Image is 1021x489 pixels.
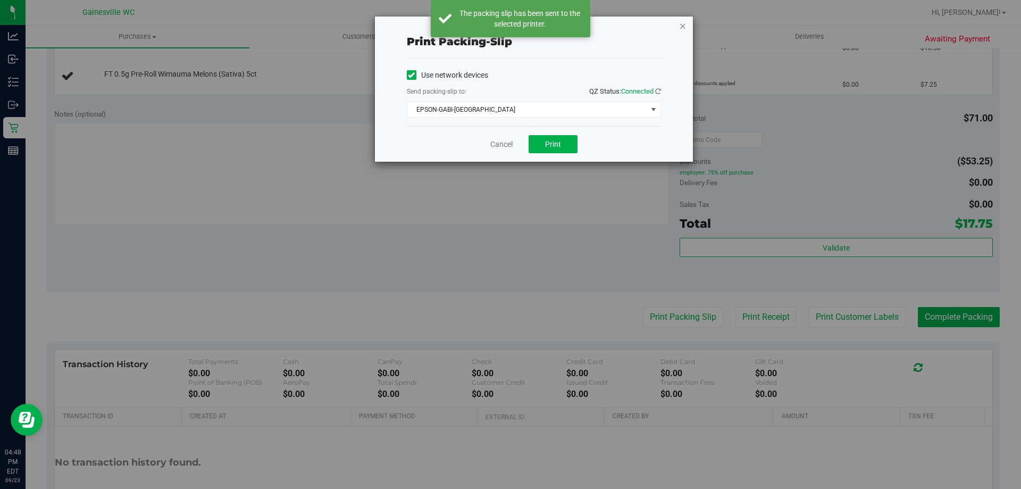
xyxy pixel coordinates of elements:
label: Use network devices [407,70,488,81]
label: Send packing-slip to: [407,87,466,96]
a: Cancel [490,139,513,150]
div: The packing slip has been sent to the selected printer. [457,8,582,29]
span: EPSON-GABI-[GEOGRAPHIC_DATA] [407,102,647,117]
span: Print [545,140,561,148]
span: select [647,102,660,117]
span: Print packing-slip [407,35,512,48]
button: Print [529,135,578,153]
span: QZ Status: [589,87,661,95]
span: Connected [621,87,654,95]
iframe: Resource center [11,404,43,436]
